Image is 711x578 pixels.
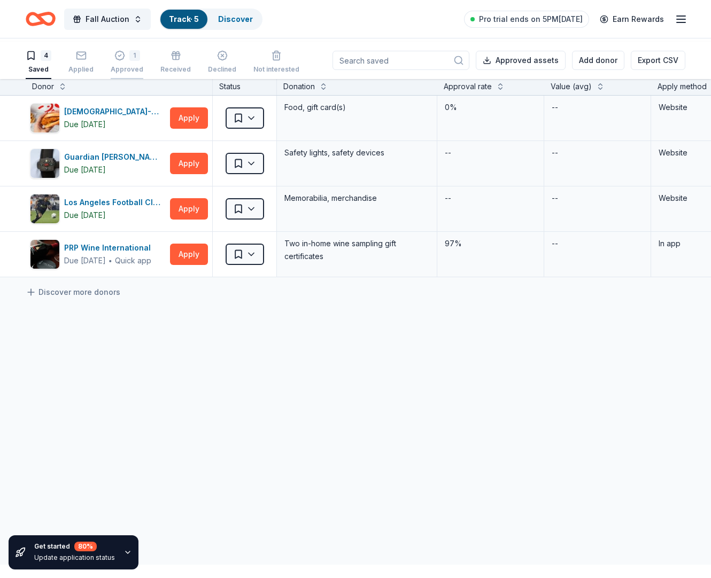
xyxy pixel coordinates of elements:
div: Value (avg) [551,80,592,93]
span: ∙ [108,256,113,265]
button: Applied [68,46,94,79]
div: 80 % [74,542,97,551]
button: Fall Auction [64,9,151,30]
div: Approved [111,65,143,74]
div: Guardian [PERSON_NAME] [64,151,166,163]
button: Image for Guardian Angel DeviceGuardian [PERSON_NAME]Due [DATE] [30,149,166,178]
div: -- [444,145,452,160]
button: Declined [208,46,236,79]
div: Donor [32,80,54,93]
button: Apply [170,244,208,265]
button: Track· 5Discover [159,9,262,30]
div: Safety lights, safety devices [283,145,430,160]
div: Not interested [253,65,299,74]
div: Two in-home wine sampling gift certificates [283,236,430,264]
div: Due [DATE] [64,163,106,176]
div: PRP Wine International [64,241,155,254]
div: Due [DATE] [64,254,106,267]
button: Image for Chick-fil-A (Los Angeles)[DEMOGRAPHIC_DATA]-fil-A ([GEOGRAPHIC_DATA])Due [DATE] [30,103,166,133]
button: Apply [170,198,208,220]
button: Image for PRP Wine InternationalPRP Wine InternationalDue [DATE]∙Quick app [30,239,166,269]
button: 1Approved [111,46,143,79]
button: 4Saved [26,46,51,79]
div: Quick app [115,255,151,266]
a: Discover [218,14,253,24]
div: Due [DATE] [64,209,106,222]
a: Track· 5 [169,14,199,24]
div: -- [551,191,559,206]
button: Export CSV [631,51,685,70]
span: Pro trial ends on 5PM[DATE] [479,13,583,26]
div: Applied [68,65,94,74]
a: Home [26,6,56,32]
div: [DEMOGRAPHIC_DATA]-fil-A ([GEOGRAPHIC_DATA]) [64,105,166,118]
div: Due [DATE] [64,118,106,131]
div: Update application status [34,553,115,562]
div: -- [551,236,559,251]
a: Earn Rewards [593,10,670,29]
div: 4 [41,50,51,61]
button: Approved assets [476,51,566,70]
button: Add donor [572,51,624,70]
button: Not interested [253,46,299,79]
div: Los Angeles Football Club [64,196,166,209]
div: -- [551,145,559,160]
div: 1 [129,50,140,61]
div: Food, gift card(s) [283,100,430,115]
span: Fall Auction [86,13,129,26]
img: Image for Los Angeles Football Club [30,194,59,223]
div: -- [444,191,452,206]
button: Image for Los Angeles Football ClubLos Angeles Football ClubDue [DATE] [30,194,166,224]
button: Apply [170,107,208,129]
a: Pro trial ends on 5PM[DATE] [464,11,589,28]
div: Received [160,65,191,74]
div: Memorabilia, merchandise [283,191,430,206]
a: Discover more donors [26,286,120,299]
img: Image for PRP Wine International [30,240,59,269]
div: 0% [444,100,537,115]
button: Apply [170,153,208,174]
div: -- [551,100,559,115]
button: Received [160,46,191,79]
div: Approval rate [444,80,492,93]
div: Saved [26,65,51,74]
img: Image for Guardian Angel Device [30,149,59,178]
input: Search saved [333,51,469,70]
div: Get started [34,542,115,551]
div: Status [213,76,277,95]
img: Image for Chick-fil-A (Los Angeles) [30,104,59,132]
div: Declined [208,65,236,74]
div: Apply method [658,80,707,93]
div: 97% [444,236,537,251]
div: Donation [283,80,315,93]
